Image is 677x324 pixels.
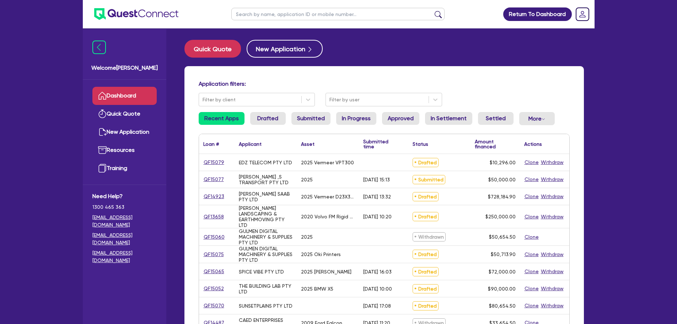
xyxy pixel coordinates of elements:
button: Withdraw [541,267,564,276]
span: Drafted [413,158,439,167]
a: QF15070 [203,302,225,310]
div: 2025 Vermeer D23X30DRS3 [301,194,355,200]
div: GULMEN DIGITAL MACHINERY & SUPPLIES PTY LTD [239,228,292,245]
div: [DATE] 10:00 [363,286,392,292]
button: Clone [524,233,539,241]
div: Amount financed [475,139,516,149]
span: Drafted [413,212,439,221]
a: Dashboard [92,87,157,105]
a: Quick Quote [92,105,157,123]
a: Approved [382,112,419,125]
span: $50,654.50 [489,234,516,240]
a: Training [92,159,157,177]
input: Search by name, application ID or mobile number... [231,8,445,20]
a: Settled [478,112,514,125]
a: Dropdown toggle [573,5,592,23]
div: [PERSON_NAME] SAAB PTY LTD [239,191,292,202]
button: Withdraw [541,175,564,184]
span: Drafted [413,250,439,259]
span: Welcome [PERSON_NAME] [91,64,158,72]
a: Resources [92,141,157,159]
a: QF15052 [203,285,224,293]
a: QF13658 [203,213,224,221]
span: $50,713.90 [491,251,516,257]
button: Withdraw [541,192,564,201]
a: Recent Apps [199,112,245,125]
button: Clone [524,192,539,201]
img: training [98,164,107,172]
div: [DATE] 17:08 [363,303,391,309]
img: quest-connect-logo-blue [94,8,178,20]
span: $50,000.00 [488,177,516,182]
a: [EMAIL_ADDRESS][DOMAIN_NAME] [92,232,157,246]
div: GULMEN DIGITAL MACHINERY & SUPPLIES PTY LTD [239,246,292,263]
span: Drafted [413,301,439,310]
span: Drafted [413,267,439,276]
span: 1300 465 363 [92,203,157,211]
span: Submitted [413,175,445,184]
div: 2025 [PERSON_NAME] [301,269,351,275]
div: 2025 Oki Printers [301,251,341,257]
button: Withdraw [541,302,564,310]
span: Need Help? [92,192,157,201]
button: Clone [524,250,539,259]
button: Clone [524,267,539,276]
button: Clone [524,302,539,310]
span: Drafted [413,192,439,201]
button: Withdraw [541,285,564,293]
div: 2025 BMW X5 [301,286,333,292]
img: quick-quote [98,110,107,118]
div: [DATE] 10:20 [363,214,392,219]
img: icon-menu-close [92,41,106,54]
a: New Application [92,123,157,141]
div: [DATE] 16:03 [363,269,392,275]
span: $80,654.50 [489,303,516,309]
div: [PERSON_NAME] ,S TRANSPORT PTY LTD [239,174,292,185]
button: Withdraw [541,213,564,221]
div: [PERSON_NAME] LANDSCAPING & EARTHMOVING PTY LTD [239,205,292,228]
span: $72,000.00 [489,269,516,275]
a: QF15075 [203,250,224,259]
a: QF15077 [203,175,224,184]
div: Actions [524,142,542,147]
div: EDZ TELECOM PTY LTD [239,160,292,165]
div: 2025 [301,177,313,182]
img: resources [98,146,107,154]
div: 2020 Volvo FM Rigid Truck [301,214,355,219]
a: QF14923 [203,192,225,201]
a: [EMAIL_ADDRESS][DOMAIN_NAME] [92,249,157,264]
button: Quick Quote [184,40,241,58]
div: SUNSETPLAINS PTY LTD [239,303,292,309]
img: new-application [98,128,107,136]
button: Clone [524,158,539,166]
a: QF15060 [203,233,225,241]
button: Clone [524,285,539,293]
span: $728,184.90 [488,194,516,200]
div: THE BUILDING LAB PTY LTD [239,283,292,294]
div: Asset [301,142,315,147]
button: Withdraw [541,250,564,259]
div: 2025 Vermeer VPT300 [301,160,354,165]
a: In Progress [336,112,376,125]
button: Dropdown toggle [519,112,555,125]
div: [DATE] 15:13 [363,177,390,182]
div: Status [413,142,428,147]
a: In Settlement [425,112,472,125]
span: $10,296.00 [490,160,516,165]
button: New Application [247,40,323,58]
a: Quick Quote [184,40,247,58]
div: Applicant [239,142,262,147]
a: Return To Dashboard [503,7,572,21]
a: [EMAIL_ADDRESS][DOMAIN_NAME] [92,214,157,229]
div: 2025 [301,234,313,240]
button: Clone [524,175,539,184]
span: $90,000.00 [488,286,516,292]
button: Clone [524,213,539,221]
span: Withdrawn [413,232,446,241]
a: Drafted [250,112,286,125]
span: $250,000.00 [485,214,516,219]
div: [DATE] 13:32 [363,194,391,200]
div: SPICE VIBE PTY LTD [239,269,284,275]
a: Submitted [291,112,331,125]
